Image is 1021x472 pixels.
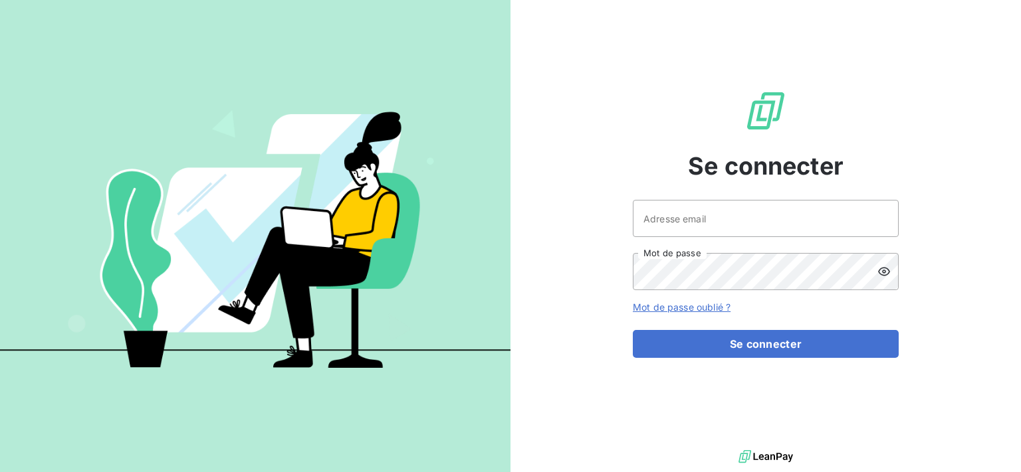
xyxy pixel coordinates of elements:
[633,330,899,358] button: Se connecter
[738,447,793,467] img: logo
[744,90,787,132] img: Logo LeanPay
[633,200,899,237] input: placeholder
[688,148,844,184] span: Se connecter
[633,301,731,313] a: Mot de passe oublié ?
